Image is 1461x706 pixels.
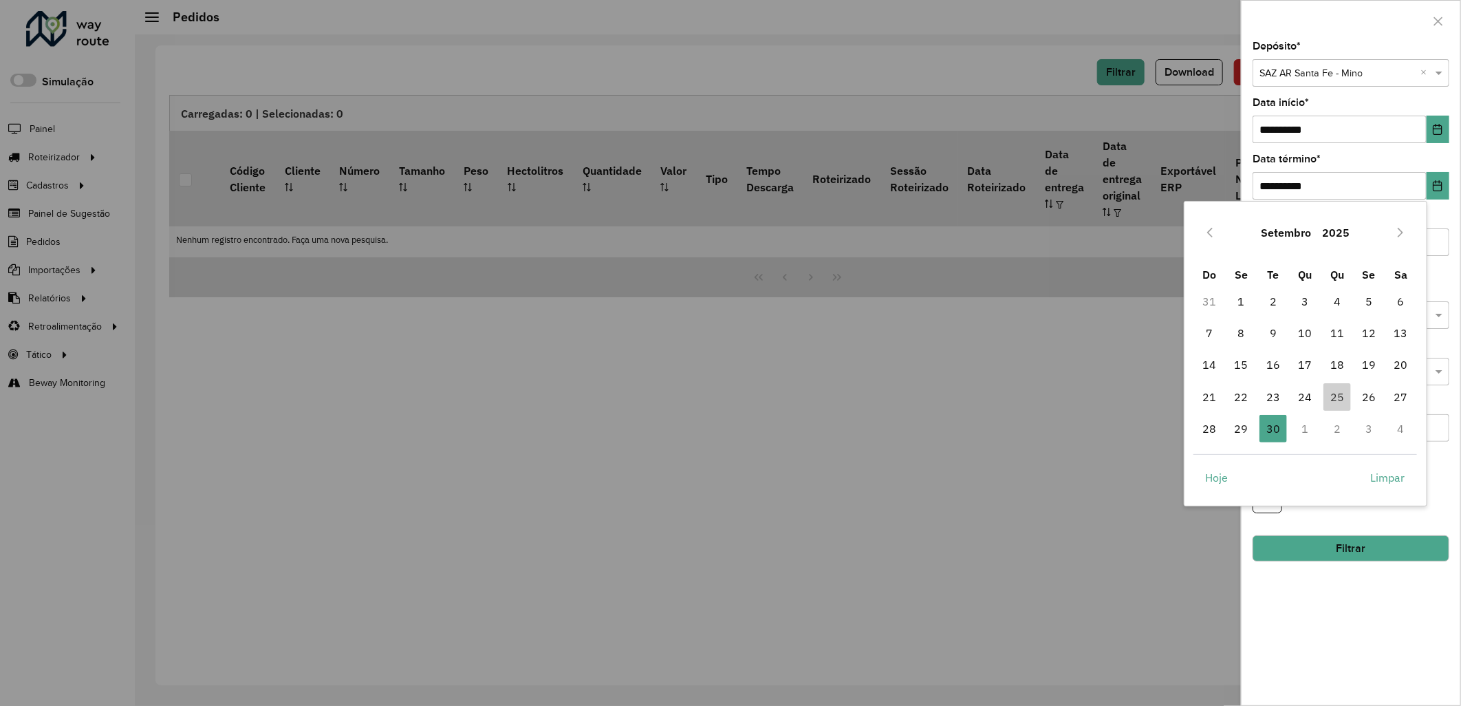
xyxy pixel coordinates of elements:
td: 21 [1193,381,1225,412]
td: 31 [1193,285,1225,317]
td: 9 [1257,317,1289,349]
td: 13 [1385,317,1417,349]
td: 7 [1193,317,1225,349]
button: Choose Month [1255,216,1317,249]
td: 3 [1289,285,1321,317]
span: 4 [1323,288,1351,315]
td: 12 [1353,317,1385,349]
td: 8 [1226,317,1257,349]
td: 17 [1289,349,1321,381]
span: 17 [1292,351,1319,378]
button: Limpar [1359,464,1417,492]
td: 23 [1257,381,1289,412]
td: 20 [1385,349,1417,381]
span: 8 [1228,319,1255,347]
span: 21 [1195,383,1223,411]
span: 14 [1195,351,1223,378]
td: 27 [1385,381,1417,412]
td: 4 [1321,285,1353,317]
button: Choose Date [1427,116,1449,143]
span: 25 [1323,383,1351,411]
span: 12 [1355,319,1383,347]
td: 1 [1289,413,1321,445]
span: 11 [1323,319,1351,347]
span: Clear all [1420,66,1432,81]
td: 5 [1353,285,1385,317]
span: 3 [1292,288,1319,315]
td: 11 [1321,317,1353,349]
span: 1 [1228,288,1255,315]
span: Do [1202,268,1216,281]
span: 23 [1259,383,1287,411]
span: Se [1235,268,1248,281]
label: Data término [1253,151,1321,167]
span: 28 [1195,415,1223,442]
label: Data início [1253,94,1309,111]
td: 14 [1193,349,1225,381]
span: Qu [1299,268,1312,281]
td: 6 [1385,285,1417,317]
td: 24 [1289,381,1321,412]
button: Choose Year [1317,216,1355,249]
span: 24 [1292,383,1319,411]
td: 22 [1226,381,1257,412]
span: 2 [1259,288,1287,315]
button: Filtrar [1253,535,1449,561]
button: Previous Month [1199,222,1221,244]
span: Te [1268,268,1279,281]
span: Hoje [1205,469,1228,486]
span: 20 [1387,351,1415,378]
td: 2 [1257,285,1289,317]
span: 29 [1228,415,1255,442]
td: 2 [1321,413,1353,445]
span: 26 [1355,383,1383,411]
span: 9 [1259,319,1287,347]
td: 15 [1226,349,1257,381]
td: 28 [1193,413,1225,445]
td: 19 [1353,349,1385,381]
td: 4 [1385,413,1417,445]
button: Next Month [1389,222,1411,244]
button: Choose Date [1427,172,1449,200]
span: Qu [1330,268,1344,281]
span: 27 [1387,383,1415,411]
span: 10 [1292,319,1319,347]
span: 16 [1259,351,1287,378]
span: 5 [1355,288,1383,315]
span: Se [1363,268,1376,281]
button: Hoje [1193,464,1240,492]
label: Depósito [1253,38,1301,54]
span: 19 [1355,351,1383,378]
td: 18 [1321,349,1353,381]
span: 15 [1228,351,1255,378]
span: Sa [1394,268,1407,281]
td: 25 [1321,381,1353,412]
span: 6 [1387,288,1415,315]
span: 7 [1195,319,1223,347]
td: 1 [1226,285,1257,317]
span: 30 [1259,415,1287,442]
td: 16 [1257,349,1289,381]
span: 13 [1387,319,1415,347]
span: 22 [1228,383,1255,411]
td: 26 [1353,381,1385,412]
span: 18 [1323,351,1351,378]
div: Choose Date [1184,201,1427,506]
td: 30 [1257,413,1289,445]
td: 10 [1289,317,1321,349]
span: Limpar [1371,469,1405,486]
td: 29 [1226,413,1257,445]
td: 3 [1353,413,1385,445]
